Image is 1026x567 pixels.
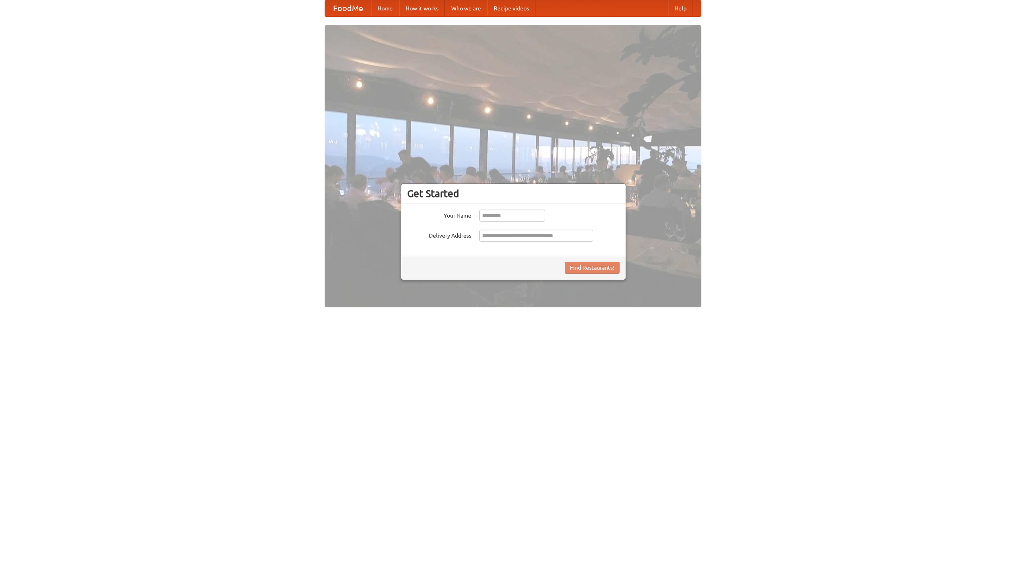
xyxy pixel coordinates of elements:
h3: Get Started [407,188,620,200]
button: Find Restaurants! [565,262,620,274]
a: How it works [399,0,445,16]
label: Delivery Address [407,230,471,240]
a: Home [371,0,399,16]
a: FoodMe [325,0,371,16]
a: Recipe videos [487,0,535,16]
label: Your Name [407,210,471,220]
a: Who we are [445,0,487,16]
a: Help [668,0,693,16]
